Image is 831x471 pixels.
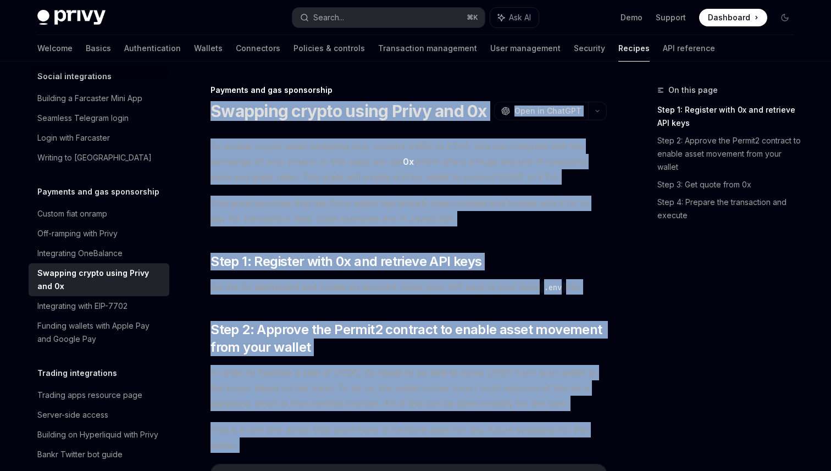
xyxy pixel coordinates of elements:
img: dark logo [37,10,106,25]
div: Integrating OneBalance [37,247,123,260]
div: Bankr Twitter bot guide [37,448,123,461]
a: Custom fiat onramp [29,204,169,224]
a: Demo [621,12,642,23]
div: Seamless Telegram login [37,112,129,125]
button: Toggle dark mode [776,9,794,26]
div: Integrating with EIP-7702 [37,300,128,313]
a: Support [656,12,686,23]
h1: Swapping crypto using Privy and 0x [210,101,487,121]
a: Wallets [194,35,223,62]
span: Dashboard [708,12,750,23]
code: .env [540,281,566,293]
a: Seamless Telegram login [29,108,169,128]
a: Integrating with EIP-7702 [29,296,169,316]
button: Search...⌘K [292,8,485,27]
a: Login with Farcaster [29,128,169,148]
a: Funding wallets with Apple Pay and Google Pay [29,316,169,349]
a: Security [574,35,605,62]
a: Welcome [37,35,73,62]
span: ⌘ K [467,13,478,22]
a: Off-ramping with Privy [29,224,169,243]
span: In order to facilitate a sale of USDC, 0x needs to be able to move USDC from your wallet to the b... [210,365,607,411]
a: Step 3: Get quote from 0x [657,176,802,193]
span: To enable crypto asset swapping (e.g. convert USDC to ETH), you can integrate with the exchange o... [210,138,607,185]
a: Authentication [124,35,181,62]
a: User management [490,35,561,62]
a: Building a Farcaster Mini App [29,88,169,108]
div: Trading apps resource page [37,389,142,402]
a: Step 2: Approve the Permit2 contract to enable asset movement from your wallet [657,132,802,176]
div: Building on Hyperliquid with Privy [37,428,158,441]
div: Server-side access [37,408,108,422]
div: Funding wallets with Apple Pay and Google Pay [37,319,163,346]
a: Step 4: Prepare the transaction and execute [657,193,802,224]
button: Open in ChatGPT [494,102,588,120]
a: Building on Hyperliquid with Privy [29,425,169,445]
a: Bankr Twitter bot guide [29,445,169,464]
a: Swapping crypto using Privy and 0x [29,263,169,296]
a: Recipes [618,35,650,62]
a: Dashboard [699,9,767,26]
a: Step 1: Register with 0x and retrieve API keys [657,101,802,132]
a: Policies & controls [293,35,365,62]
span: This guide assumes that the Privy wallet has already been created and funded with ETH to pay for ... [210,196,607,226]
a: Trading apps resource page [29,385,169,405]
a: Basics [86,35,111,62]
div: Writing to [GEOGRAPHIC_DATA] [37,151,152,164]
span: This is a one time action that won’t have to be done again for any future swapping for this wallet. [210,422,607,453]
a: Server-side access [29,405,169,425]
span: Open in ChatGPT [514,106,581,117]
div: Off-ramping with Privy [37,227,118,240]
button: Ask AI [490,8,539,27]
span: Go the 0x dashboard and create an account. Save your API keys in your local file. [210,279,607,295]
a: Integrating OneBalance [29,243,169,263]
h5: Trading integrations [37,367,117,380]
span: Step 1: Register with 0x and retrieve API keys [210,253,481,270]
a: API reference [663,35,715,62]
a: Connectors [236,35,280,62]
a: Writing to [GEOGRAPHIC_DATA] [29,148,169,168]
div: Custom fiat onramp [37,207,107,220]
div: Building a Farcaster Mini App [37,92,142,105]
h5: Payments and gas sponsorship [37,185,159,198]
div: Payments and gas sponsorship [210,85,607,96]
span: Ask AI [509,12,531,23]
a: 0x [403,156,414,168]
div: Search... [313,11,344,24]
a: Transaction management [378,35,477,62]
span: On this page [668,84,718,97]
div: Login with Farcaster [37,131,110,145]
div: Swapping crypto using Privy and 0x [37,267,163,293]
span: Step 2: Approve the Permit2 contract to enable asset movement from your wallet [210,321,607,356]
